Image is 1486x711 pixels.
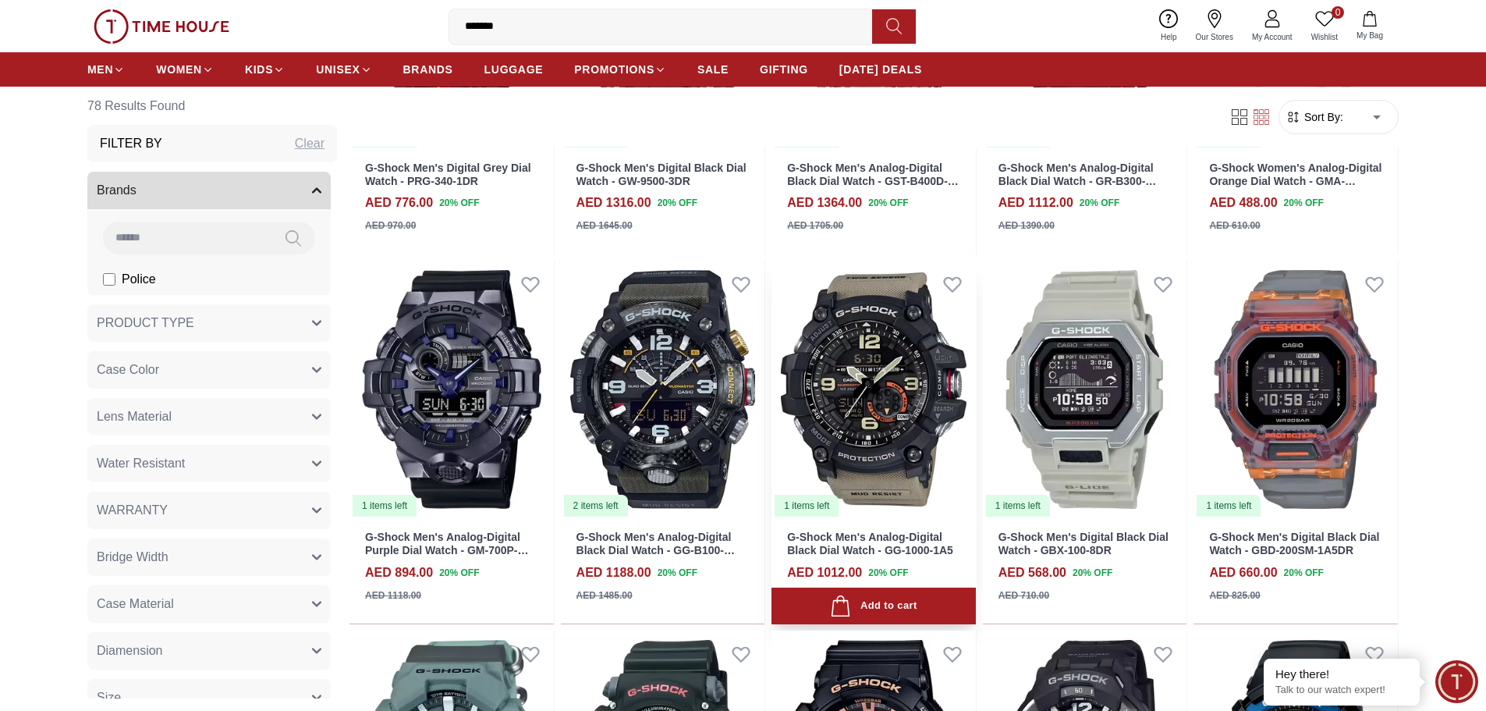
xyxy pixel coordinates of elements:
h4: AED 776.00 [365,194,433,212]
span: Lens Material [97,407,172,426]
span: Sort By: [1301,109,1343,125]
a: G-Shock Men's Digital Grey Dial Watch - PRG-340-1DR [365,162,531,187]
a: MEN [87,55,125,84]
button: My Bag [1347,8,1392,44]
span: [DATE] DEALS [839,62,922,77]
a: KIDS [245,55,285,84]
button: Diamension [87,632,331,670]
img: G-Shock Men's Analog-Digital Black Dial Watch - GG-1000-1A5 [771,261,976,518]
a: Our Stores [1186,6,1243,46]
a: 0Wishlist [1302,6,1347,46]
span: Diamension [97,642,162,660]
span: 20 % OFF [658,196,697,210]
h4: AED 488.00 [1209,194,1277,212]
img: G-Shock Men's Digital Black Dial Watch - GBX-100-8DR [983,261,1187,518]
a: BRANDS [403,55,453,84]
span: 20 % OFF [439,566,479,580]
div: AED 610.00 [1209,219,1260,233]
div: Hey there! [1275,667,1408,682]
img: G-Shock Men's Analog-Digital Black Dial Watch - GG-B100-1A3DR [561,261,765,518]
button: Lens Material [87,398,331,435]
div: AED 710.00 [998,588,1049,603]
span: 20 % OFF [868,566,908,580]
span: 20 % OFF [1284,566,1324,580]
span: 20 % OFF [868,196,908,210]
img: ... [94,9,229,44]
img: G-Shock Men's Digital Black Dial Watch - GBD-200SM-1A5DR [1193,261,1398,518]
h4: AED 1316.00 [576,194,651,212]
h4: AED 1364.00 [787,194,862,212]
span: WARRANTY [97,501,168,520]
span: Bridge Width [97,548,168,567]
span: Case Color [97,361,159,379]
h4: AED 1012.00 [787,563,862,582]
button: Add to cart [771,588,976,624]
div: AED 970.00 [365,219,416,233]
span: UNISEX [316,62,360,77]
button: Case Material [87,585,331,623]
a: G-Shock Women's Analog-Digital Orange Dial Watch - GMA-S2100WS-7ADR [1209,162,1381,201]
span: MEN [87,62,113,77]
span: 20 % OFF [1284,196,1324,210]
a: G-Shock Men's Analog-Digital Black Dial Watch - GR-B300-1A4DR [998,162,1157,201]
a: G-Shock Men's Digital Black Dial Watch - GBD-200SM-1A5DR [1209,531,1379,556]
a: [DATE] DEALS [839,55,922,84]
span: My Bag [1350,30,1389,41]
span: My Account [1246,31,1299,43]
div: 2 items left [564,495,628,517]
div: Chat Widget [1435,660,1478,703]
span: BRANDS [403,62,453,77]
h4: AED 568.00 [998,563,1066,582]
span: Our Stores [1190,31,1240,43]
span: Help [1154,31,1183,43]
span: WOMEN [156,62,202,77]
a: G-Shock Men's Analog-Digital Purple Dial Watch - GM-700P-6ADR1 items left [349,261,554,518]
div: Add to cart [830,595,917,617]
span: Water Resistant [97,454,185,473]
a: G-Shock Men's Digital Black Dial Watch - GBD-200SM-1A5DR1 items left [1193,261,1398,518]
a: G-Shock Men's Analog-Digital Black Dial Watch - GG-1000-1A51 items left [771,261,976,518]
div: Clear [295,134,325,153]
input: Police [103,273,115,286]
div: 1 items left [986,495,1050,517]
span: LUGGAGE [484,62,544,77]
div: AED 1705.00 [787,219,843,233]
a: G-Shock Men's Analog-Digital Black Dial Watch - GST-B400D-1ADR [787,162,959,201]
h4: AED 894.00 [365,563,433,582]
button: Water Resistant [87,445,331,482]
h6: 78 Results Found [87,87,337,125]
div: AED 1118.00 [365,588,421,603]
a: UNISEX [316,55,371,84]
button: Brands [87,172,331,209]
button: Case Color [87,351,331,389]
span: PRODUCT TYPE [97,314,194,332]
div: 1 items left [353,495,417,517]
button: PRODUCT TYPE [87,304,331,342]
span: 20 % OFF [1073,566,1112,580]
h4: AED 1112.00 [998,194,1073,212]
span: Wishlist [1305,31,1344,43]
a: G-Shock Men's Analog-Digital Black Dial Watch - GG-B100-1A3DR [576,531,735,570]
a: WOMEN [156,55,214,84]
a: Help [1151,6,1186,46]
img: G-Shock Men's Analog-Digital Purple Dial Watch - GM-700P-6ADR [349,261,554,518]
span: 20 % OFF [1080,196,1119,210]
span: Case Material [97,595,174,613]
button: WARRANTY [87,492,331,529]
a: GIFTING [760,55,808,84]
span: Police [122,270,156,289]
a: G-Shock Men's Digital Black Dial Watch - GBX-100-8DR1 items left [983,261,1187,518]
div: AED 1485.00 [576,588,633,603]
div: AED 825.00 [1209,588,1260,603]
a: LUGGAGE [484,55,544,84]
span: 20 % OFF [439,196,479,210]
span: GIFTING [760,62,808,77]
h3: Filter By [100,134,162,153]
h4: AED 1188.00 [576,563,651,582]
a: G-Shock Men's Analog-Digital Purple Dial Watch - GM-700P-6ADR [365,531,529,570]
button: Bridge Width [87,539,331,576]
span: Size [97,688,121,707]
p: Talk to our watch expert! [1275,684,1408,697]
a: SALE [697,55,729,84]
span: PROMOTIONS [574,62,654,77]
